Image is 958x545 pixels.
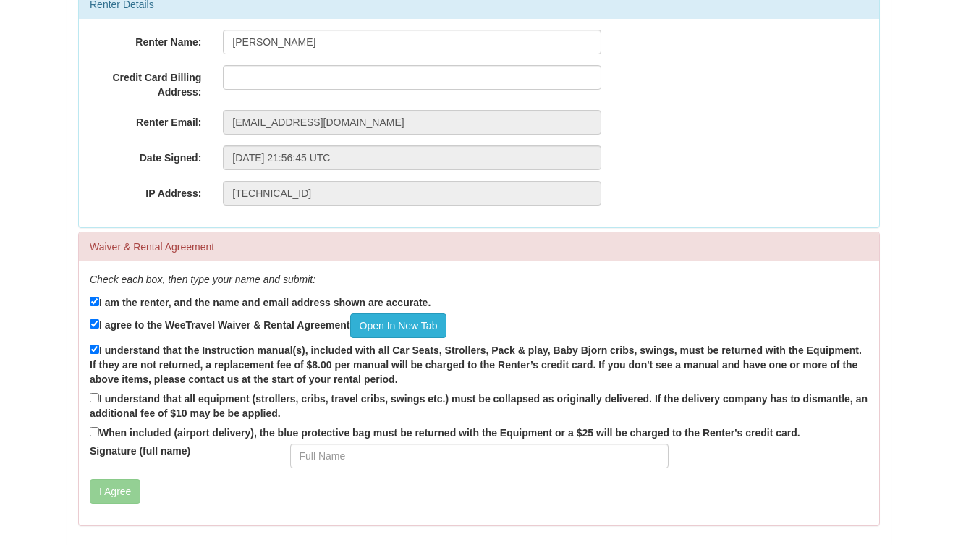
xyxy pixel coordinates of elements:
[290,444,669,468] input: Full Name
[79,181,212,200] label: IP Address:
[90,424,800,440] label: When included (airport delivery), the blue protective bag must be returned with the Equipment or ...
[90,313,446,338] label: I agree to the WeeTravel Waiver & Rental Agreement
[90,345,99,354] input: I understand that the Instruction manual(s), included with all Car Seats, Strollers, Pack & play,...
[79,65,212,99] label: Credit Card Billing Address:
[90,297,99,306] input: I am the renter, and the name and email address shown are accurate.
[79,30,212,49] label: Renter Name:
[90,479,140,504] button: I Agree
[90,427,99,436] input: When included (airport delivery), the blue protective bag must be returned with the Equipment or ...
[90,319,99,329] input: I agree to the WeeTravel Waiver & Rental AgreementOpen In New Tab
[90,294,431,310] label: I am the renter, and the name and email address shown are accurate.
[79,145,212,165] label: Date Signed:
[79,110,212,130] label: Renter Email:
[90,393,99,402] input: I understand that all equipment (strollers, cribs, travel cribs, swings etc.) must be collapsed a...
[90,342,868,386] label: I understand that the Instruction manual(s), included with all Car Seats, Strollers, Pack & play,...
[350,313,447,338] a: Open In New Tab
[79,232,879,261] div: Waiver & Rental Agreement
[90,390,868,421] label: I understand that all equipment (strollers, cribs, travel cribs, swings etc.) must be collapsed a...
[79,444,279,458] label: Signature (full name)
[90,274,315,285] em: Check each box, then type your name and submit:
